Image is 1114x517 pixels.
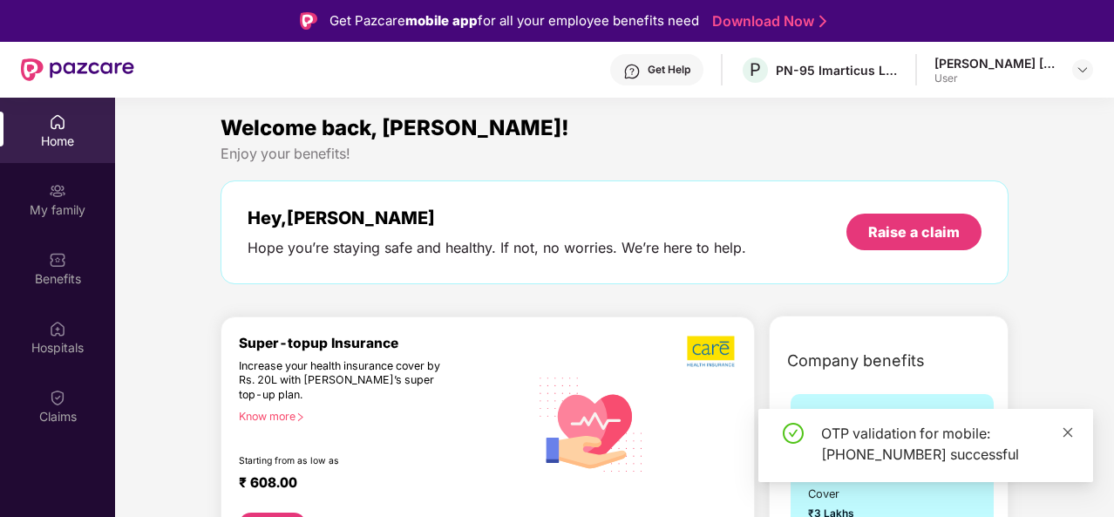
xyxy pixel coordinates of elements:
div: [PERSON_NAME] [PERSON_NAME] [934,55,1056,71]
div: Starting from as low as [239,455,455,467]
img: svg+xml;base64,PHN2ZyBpZD0iSG9zcGl0YWxzIiB4bWxucz0iaHR0cDovL3d3dy53My5vcmcvMjAwMC9zdmciIHdpZHRoPS... [49,320,66,337]
div: Raise a claim [868,222,960,241]
img: New Pazcare Logo [21,58,134,81]
div: Enjoy your benefits! [221,145,1009,163]
span: P [750,59,761,80]
img: svg+xml;base64,PHN2ZyBpZD0iRHJvcGRvd24tMzJ4MzIiIHhtbG5zPSJodHRwOi8vd3d3LnczLm9yZy8yMDAwL3N2ZyIgd2... [1076,63,1090,77]
span: check-circle [783,423,804,444]
span: Company benefits [787,349,925,373]
img: svg+xml;base64,PHN2ZyB4bWxucz0iaHR0cDovL3d3dy53My5vcmcvMjAwMC9zdmciIHhtbG5zOnhsaW5rPSJodHRwOi8vd3... [529,360,654,486]
div: Hope you’re staying safe and healthy. If not, no worries. We’re here to help. [248,239,746,257]
img: svg+xml;base64,PHN2ZyBpZD0iSGVscC0zMngzMiIgeG1sbnM9Imh0dHA6Ly93d3cudzMub3JnLzIwMDAvc3ZnIiB3aWR0aD... [623,63,641,80]
div: Increase your health insurance cover by Rs. 20L with [PERSON_NAME]’s super top-up plan. [239,359,454,403]
img: Stroke [819,12,826,31]
div: Know more [239,410,519,422]
img: Logo [300,12,317,30]
span: Welcome back, [PERSON_NAME]! [221,115,569,140]
img: svg+xml;base64,PHN2ZyB3aWR0aD0iMjAiIGhlaWdodD0iMjAiIHZpZXdCb3g9IjAgMCAyMCAyMCIgZmlsbD0ibm9uZSIgeG... [49,182,66,200]
div: Get Pazcare for all your employee benefits need [329,10,699,31]
a: Download Now [712,12,821,31]
div: ₹ 608.00 [239,474,512,495]
img: svg+xml;base64,PHN2ZyBpZD0iQ2xhaW0iIHhtbG5zPSJodHRwOi8vd3d3LnczLm9yZy8yMDAwL3N2ZyIgd2lkdGg9IjIwIi... [49,389,66,406]
img: b5dec4f62d2307b9de63beb79f102df3.png [687,335,737,368]
div: PN-95 Imarticus Learning Private Limited [776,62,898,78]
div: OTP validation for mobile: [PHONE_NUMBER] successful [821,423,1072,465]
div: Hey, [PERSON_NAME] [248,207,746,228]
strong: mobile app [405,12,478,29]
div: Super-topup Insurance [239,335,529,351]
span: close [1062,426,1074,439]
div: User [934,71,1056,85]
img: svg+xml;base64,PHN2ZyBpZD0iQmVuZWZpdHMiIHhtbG5zPSJodHRwOi8vd3d3LnczLm9yZy8yMDAwL3N2ZyIgd2lkdGg9Ij... [49,251,66,269]
span: right [295,412,305,422]
div: Get Help [648,63,690,77]
img: svg+xml;base64,PHN2ZyBpZD0iSG9tZSIgeG1sbnM9Imh0dHA6Ly93d3cudzMub3JnLzIwMDAvc3ZnIiB3aWR0aD0iMjAiIG... [49,113,66,131]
